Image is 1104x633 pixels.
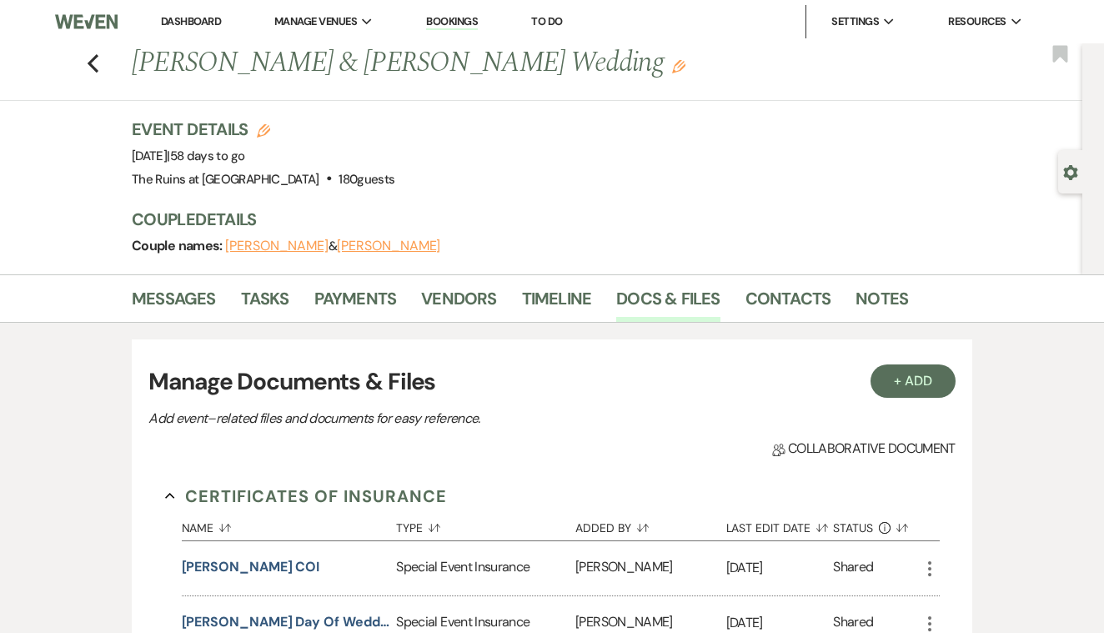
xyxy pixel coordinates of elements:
button: Type [396,509,575,540]
button: [PERSON_NAME] [225,239,329,253]
button: [PERSON_NAME] [337,239,440,253]
h3: Event Details [132,118,394,141]
button: Last Edit Date [726,509,834,540]
button: Edit [672,58,685,73]
button: Status [833,509,919,540]
span: The Ruins at [GEOGRAPHIC_DATA] [132,171,319,188]
button: [PERSON_NAME] COI [182,557,320,577]
button: + Add [871,364,956,398]
a: Dashboard [161,14,221,28]
span: & [225,238,440,254]
span: Collaborative document [772,439,956,459]
a: Messages [132,285,216,322]
button: Open lead details [1063,163,1078,179]
span: Couple names: [132,237,225,254]
a: Notes [856,285,908,322]
span: 180 guests [339,171,394,188]
a: Timeline [522,285,592,322]
a: To Do [531,14,562,28]
div: Shared [833,557,873,580]
button: [PERSON_NAME] day of wedding insurance [182,612,390,632]
div: Special Event Insurance [396,541,575,595]
span: | [167,148,244,164]
h3: Couple Details [132,208,1066,231]
h3: Manage Documents & Files [148,364,956,399]
button: Added By [575,509,725,540]
span: Status [833,522,873,534]
span: Manage Venues [274,13,357,30]
a: Vendors [421,285,496,322]
p: Add event–related files and documents for easy reference. [148,408,732,430]
button: Name [182,509,397,540]
div: [PERSON_NAME] [575,541,725,595]
h1: [PERSON_NAME] & [PERSON_NAME] Wedding [132,43,879,83]
a: Bookings [426,14,478,30]
span: Settings [831,13,879,30]
img: Weven Logo [55,4,118,39]
a: Docs & Files [616,285,720,322]
button: Certificates of Insurance [165,484,448,509]
span: Resources [948,13,1006,30]
a: Payments [314,285,397,322]
a: Contacts [745,285,831,322]
span: 58 days to go [170,148,245,164]
span: [DATE] [132,148,244,164]
p: [DATE] [726,557,834,579]
a: Tasks [241,285,289,322]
